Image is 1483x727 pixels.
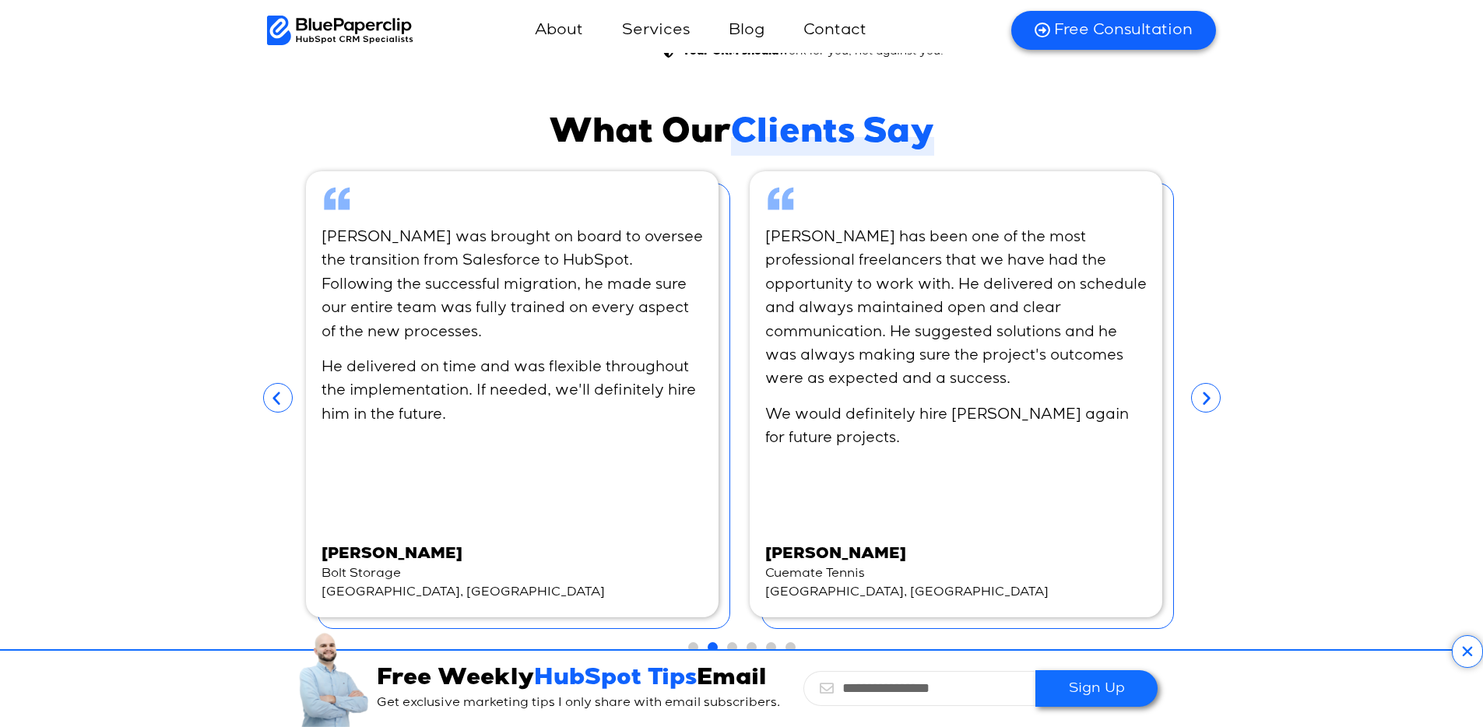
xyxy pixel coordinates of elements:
[322,226,703,344] p: [PERSON_NAME] was brought on board to oversee the transition from Salesforce to HubSpot. Followin...
[413,12,992,49] nav: Menu
[727,642,737,652] span: Go to slide 3
[766,642,776,652] span: Go to slide 5
[765,226,1147,392] p: [PERSON_NAME] has been one of the most professional freelancers that we have had the opportunity ...
[713,12,780,49] a: Blog
[742,163,1186,633] div: 3 / 6
[765,546,1049,564] span: [PERSON_NAME]
[708,642,718,652] span: Go to slide 2
[322,114,1162,156] h2: What Our
[1069,680,1125,697] span: Sign Up
[788,12,882,49] a: Contact
[322,564,605,602] span: Bolt Storage [GEOGRAPHIC_DATA], [GEOGRAPHIC_DATA]
[688,642,698,652] span: Go to slide 1
[765,403,1147,451] p: We would definitely hire [PERSON_NAME] again for future projects.
[322,356,703,427] p: He delivered on time and was flexible throughout the implementation. If needed, we'll definitely ...
[298,163,742,633] div: 2 / 6
[519,12,599,49] a: About
[765,564,1049,602] span: Cuemate Tennis [GEOGRAPHIC_DATA], [GEOGRAPHIC_DATA]
[377,666,787,694] h3: Free Weekly Email
[377,697,780,709] span: Get exclusive marketing tips I only share with email subscribers.
[1035,670,1158,707] button: Sign Up
[1011,11,1216,50] a: Free Consultation
[267,16,414,45] img: BluePaperClip Logo black
[606,12,705,49] a: Services
[322,546,605,564] span: [PERSON_NAME]
[1054,20,1193,40] span: Free Consultation
[731,114,934,156] span: Clients Say
[298,163,1186,664] div: Slides
[747,642,757,652] span: Go to slide 4
[298,631,369,727] img: Is your CRM holding you back (2)
[785,642,796,652] span: Go to slide 6
[534,668,697,691] span: HubSpot Tips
